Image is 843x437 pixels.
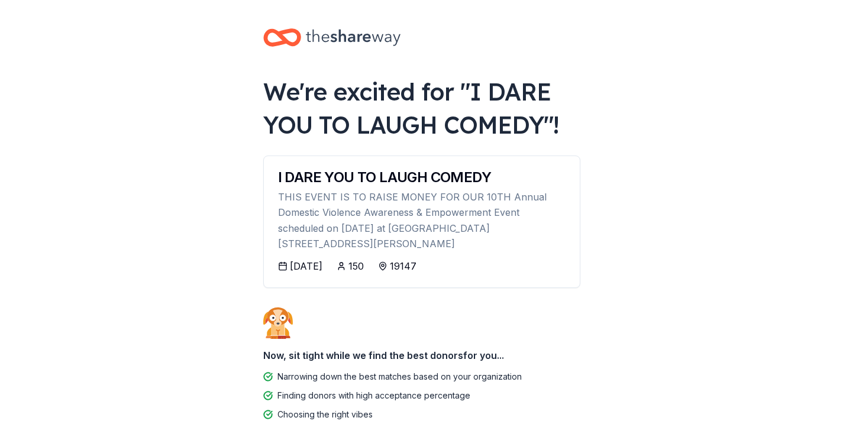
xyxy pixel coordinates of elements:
div: 19147 [390,259,416,273]
div: Choosing the right vibes [277,407,373,422]
div: Finding donors with high acceptance percentage [277,389,470,403]
div: [DATE] [290,259,322,273]
div: Narrowing down the best matches based on your organization [277,370,522,384]
div: I DARE YOU TO LAUGH COMEDY [278,170,566,184]
div: THIS EVENT IS TO RAISE MONEY FOR OUR 10TH Annual Domestic Violence Awareness & Empowerment Event ... [278,189,566,252]
div: 150 [348,259,364,273]
div: Now, sit tight while we find the best donors for you... [263,344,580,367]
div: We're excited for " I DARE YOU TO LAUGH COMEDY "! [263,75,580,141]
img: Dog waiting patiently [263,307,293,339]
